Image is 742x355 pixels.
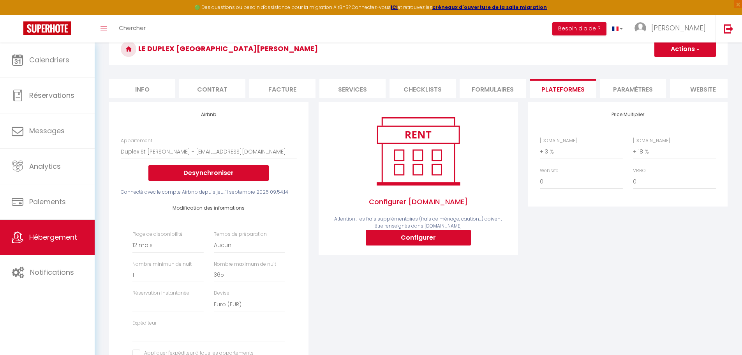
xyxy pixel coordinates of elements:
button: Desynchroniser [148,165,269,181]
label: [DOMAIN_NAME] [540,137,577,145]
button: Besoin d'aide ? [552,22,606,35]
span: Attention : les frais supplémentaires (frais de ménage, caution...) doivent être renseignés dans ... [334,215,502,230]
button: Actions [654,41,716,57]
label: Temps de préparation [214,231,267,238]
label: VRBO [633,167,646,175]
h4: Airbnb [121,112,297,117]
h4: Price Multiplier [540,112,716,117]
h3: Le Duplex [GEOGRAPHIC_DATA][PERSON_NAME] [109,34,728,65]
button: Ouvrir le widget de chat LiveChat [6,3,30,26]
li: Plateformes [530,79,596,98]
li: website [670,79,736,98]
img: rent.png [368,114,468,189]
span: Réservations [29,90,74,100]
span: Hébergement [29,232,77,242]
span: Calendriers [29,55,69,65]
label: Nombre maximum de nuit [214,261,276,268]
li: Formulaires [460,79,526,98]
span: [PERSON_NAME] [651,23,706,33]
label: Réservation instantanée [132,290,189,297]
img: logout [724,24,733,34]
label: Plage de disponibilité [132,231,183,238]
li: Checklists [390,79,456,98]
button: Configurer [366,230,471,245]
label: [DOMAIN_NAME] [633,137,670,145]
span: Configurer [DOMAIN_NAME] [330,189,506,215]
li: Paramètres [600,79,666,98]
a: créneaux d'ouverture de la salle migration [432,4,547,11]
li: Info [109,79,175,98]
h4: Modification des informations [132,205,285,211]
li: Facture [249,79,315,98]
a: Chercher [113,15,152,42]
label: Appartement [121,137,152,145]
label: Devise [214,290,229,297]
label: Nombre minimun de nuit [132,261,192,268]
div: Connecté avec le compte Airbnb depuis jeu. 11 septembre 2025 09:54:14 [121,189,297,196]
span: Chercher [119,24,146,32]
img: Super Booking [23,21,71,35]
li: Contrat [179,79,245,98]
a: ICI [391,4,398,11]
label: Expéditeur [132,320,157,327]
span: Analytics [29,161,61,171]
iframe: Chat [709,320,736,349]
span: Messages [29,126,65,136]
a: ... [PERSON_NAME] [629,15,716,42]
label: Website [540,167,559,175]
span: Paiements [29,197,66,207]
img: ... [634,22,646,34]
li: Services [319,79,386,98]
span: Notifications [30,267,74,277]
